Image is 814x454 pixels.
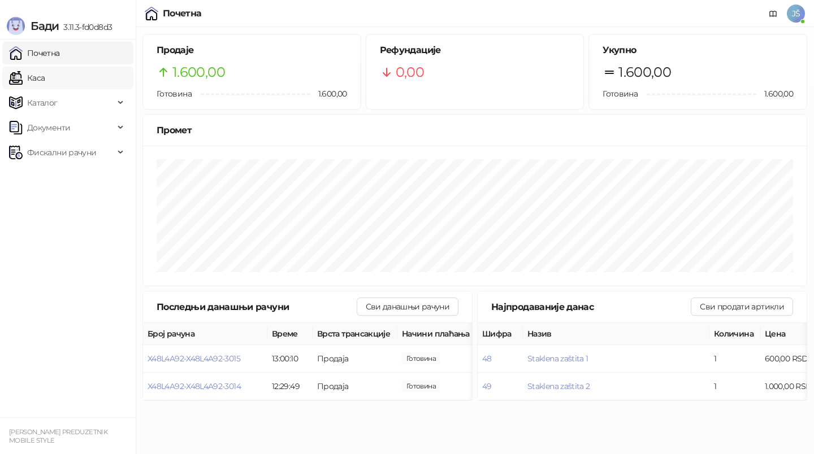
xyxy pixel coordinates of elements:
[157,300,357,314] div: Последњи данашњи рачуни
[527,353,588,364] button: Staklena zaštita 1
[402,380,440,392] span: 1.000,00
[397,323,510,345] th: Начини плаћања
[313,373,397,400] td: Продаја
[482,381,492,391] button: 49
[310,88,347,100] span: 1.600,00
[523,323,709,345] th: Назив
[267,323,313,345] th: Време
[357,298,458,316] button: Сви данашњи рачуни
[163,9,202,18] div: Почетна
[59,22,112,32] span: 3.11.3-fd0d8d3
[157,43,347,57] h5: Продаје
[482,353,492,364] button: 48
[143,323,267,345] th: Број рачуна
[491,300,691,314] div: Најпродаваније данас
[313,323,397,345] th: Врста трансакције
[603,89,638,99] span: Готовина
[267,345,313,373] td: 13:00:10
[709,323,760,345] th: Количина
[27,116,70,139] span: Документи
[27,141,96,164] span: Фискални рачуни
[402,352,440,365] span: 600,00
[764,5,782,23] a: Документација
[267,373,313,400] td: 12:29:49
[172,62,225,83] span: 1.600,00
[478,323,523,345] th: Шифра
[148,353,240,364] button: X48L4A92-X48L4A92-3015
[691,298,793,316] button: Сви продати артикли
[618,62,671,83] span: 1.600,00
[396,62,424,83] span: 0,00
[709,345,760,373] td: 1
[709,373,760,400] td: 1
[603,43,793,57] h5: Укупно
[27,91,58,114] span: Каталог
[756,88,793,100] span: 1.600,00
[9,67,45,89] a: Каса
[148,381,241,391] button: X48L4A92-X48L4A92-3014
[9,428,107,444] small: [PERSON_NAME] PREDUZETNIK MOBILE STYLE
[313,345,397,373] td: Продаја
[9,42,60,64] a: Почетна
[527,381,590,391] button: Staklena zaštita 2
[7,17,25,35] img: Logo
[380,43,570,57] h5: Рефундације
[157,89,192,99] span: Готовина
[787,5,805,23] span: JŠ
[157,123,793,137] div: Промет
[31,19,59,33] span: Бади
